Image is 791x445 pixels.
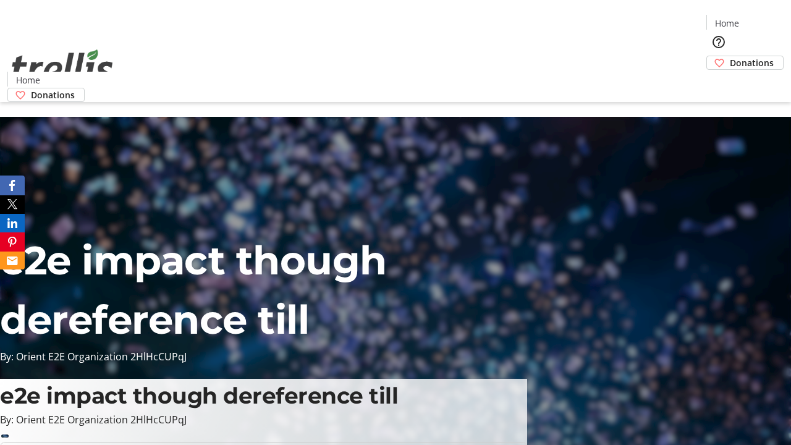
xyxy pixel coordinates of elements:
[715,17,739,30] span: Home
[706,30,731,54] button: Help
[707,17,747,30] a: Home
[31,88,75,101] span: Donations
[706,70,731,95] button: Cart
[730,56,774,69] span: Donations
[7,88,85,102] a: Donations
[7,36,117,98] img: Orient E2E Organization 2HlHcCUPqJ's Logo
[8,74,48,87] a: Home
[16,74,40,87] span: Home
[706,56,784,70] a: Donations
